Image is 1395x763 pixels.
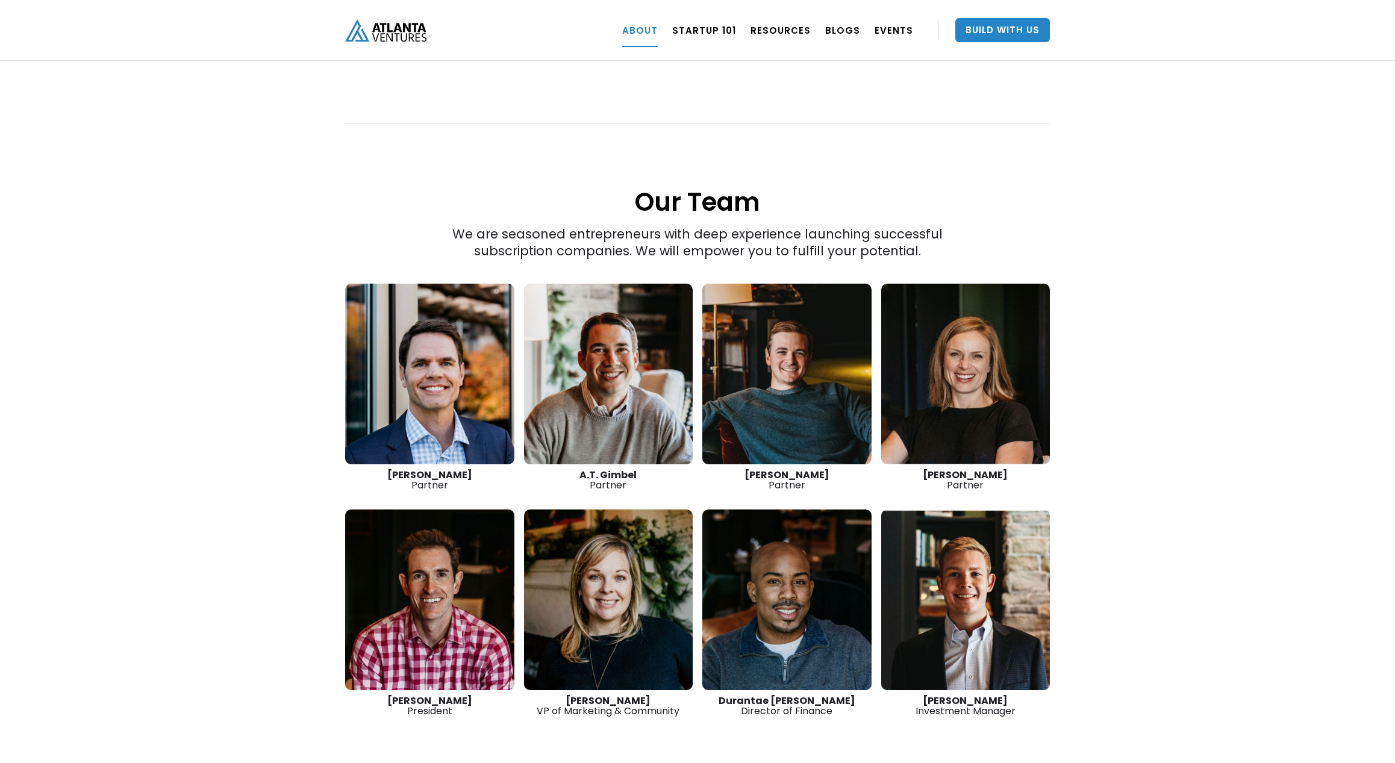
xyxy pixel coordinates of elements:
[875,13,913,47] a: EVENTS
[524,470,693,490] div: Partner
[622,13,658,47] a: ABOUT
[345,470,514,490] div: Partner
[923,694,1008,708] strong: [PERSON_NAME]
[524,696,693,716] div: VP of Marketing & Community
[881,696,1050,716] div: Investment Manager
[881,470,1050,490] div: Partner
[923,468,1008,482] strong: [PERSON_NAME]
[702,696,872,716] div: Director of Finance
[566,694,651,708] strong: [PERSON_NAME]
[955,18,1050,42] a: Build With Us
[744,468,829,482] strong: [PERSON_NAME]
[345,696,514,716] div: President
[702,470,872,490] div: Partner
[387,468,472,482] strong: [PERSON_NAME]
[751,13,811,47] a: RESOURCES
[579,468,637,482] strong: A.T. Gimbel
[345,125,1050,219] h1: Our Team
[719,694,855,708] strong: Durantae [PERSON_NAME]
[387,694,472,708] strong: [PERSON_NAME]
[825,13,860,47] a: BLOGS
[672,13,736,47] a: Startup 101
